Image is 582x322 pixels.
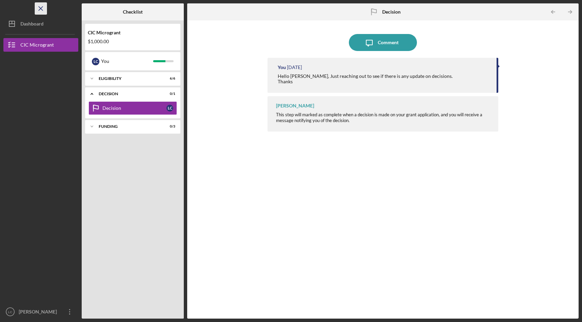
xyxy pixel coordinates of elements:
b: Decision [382,9,401,15]
div: FUNDING [99,124,158,129]
div: 0 / 3 [163,124,175,129]
span: This step will marked as complete when a decision is made on your grant application, and you will... [276,112,482,123]
div: ELIGIBILITY [99,77,158,81]
button: CIC Microgrant [3,38,78,52]
div: 6 / 6 [163,77,175,81]
div: $1,000.00 [88,39,178,44]
div: CIC Microgrant [20,38,54,53]
div: L C [166,105,173,112]
div: Decision [99,92,158,96]
div: 0 / 1 [163,92,175,96]
div: You [278,65,286,70]
time: 2025-10-06 20:45 [287,65,302,70]
button: Comment [349,34,417,51]
text: LC [8,310,12,314]
div: L C [92,58,99,65]
button: LC[PERSON_NAME] [3,305,78,319]
div: Dashboard [20,17,44,32]
div: CIC Microgrant [88,30,178,35]
div: [PERSON_NAME] [17,305,61,320]
b: Checklist [123,9,143,15]
div: Hello [PERSON_NAME], Just reaching out to see if there is any update on decisions. Thanks [278,73,453,84]
a: DecisionLC [88,101,177,115]
div: You [101,55,153,67]
div: Decision [102,105,166,111]
div: [PERSON_NAME] [276,103,314,108]
button: Dashboard [3,17,78,31]
div: Comment [378,34,399,51]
